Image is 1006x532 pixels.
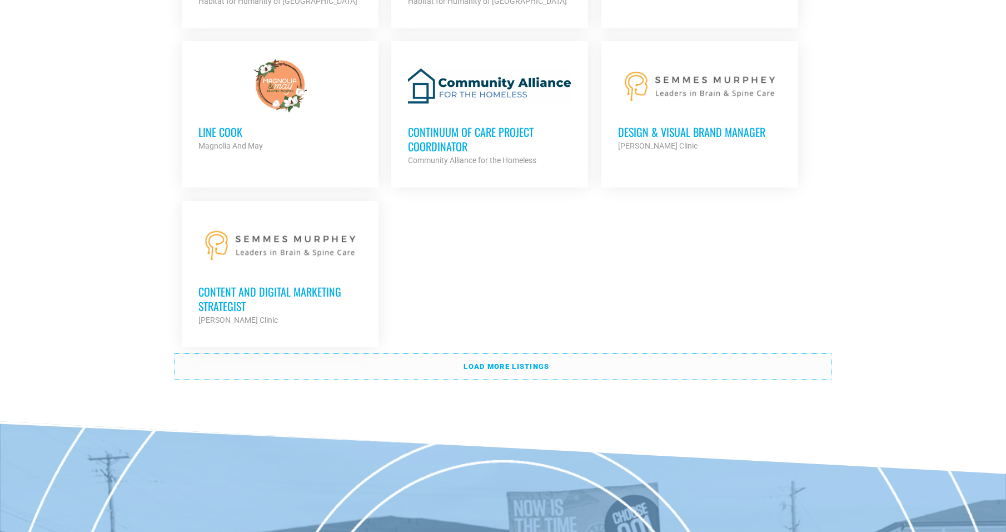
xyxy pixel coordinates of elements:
[391,41,588,184] a: Continuum of Care Project Coordinator Community Alliance for the Homeless
[618,125,781,139] h3: Design & Visual Brand Manager
[601,41,798,169] a: Design & Visual Brand Manager [PERSON_NAME] Clinic
[198,316,278,324] strong: [PERSON_NAME] Clinic
[175,354,831,380] a: Load more listings
[182,201,379,343] a: Content and Digital Marketing Strategist [PERSON_NAME] Clinic
[408,156,536,165] strong: Community Alliance for the Homeless
[198,284,362,313] h3: Content and Digital Marketing Strategist
[198,141,263,150] strong: Magnolia And May
[182,41,379,169] a: Line cook Magnolia And May
[408,125,571,154] h3: Continuum of Care Project Coordinator
[198,125,362,139] h3: Line cook
[464,362,549,371] strong: Load more listings
[618,141,698,150] strong: [PERSON_NAME] Clinic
